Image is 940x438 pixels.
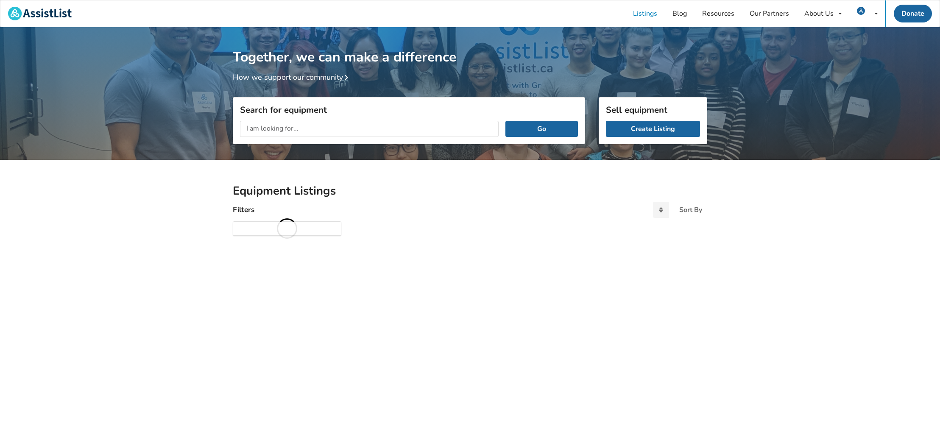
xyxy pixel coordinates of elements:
img: user icon [857,7,865,15]
div: About Us [804,10,834,17]
a: Donate [894,5,932,22]
button: Go [505,121,578,137]
h4: Filters [233,205,254,215]
a: Create Listing [606,121,700,137]
h2: Equipment Listings [233,184,707,198]
img: assistlist-logo [8,7,72,20]
div: Sort By [679,206,702,213]
a: Blog [665,0,695,27]
a: How we support our community [233,72,351,82]
a: Our Partners [742,0,797,27]
a: Resources [695,0,742,27]
input: I am looking for... [240,121,499,137]
a: Listings [625,0,665,27]
h1: Together, we can make a difference [233,27,707,66]
h3: Search for equipment [240,104,578,115]
h3: Sell equipment [606,104,700,115]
